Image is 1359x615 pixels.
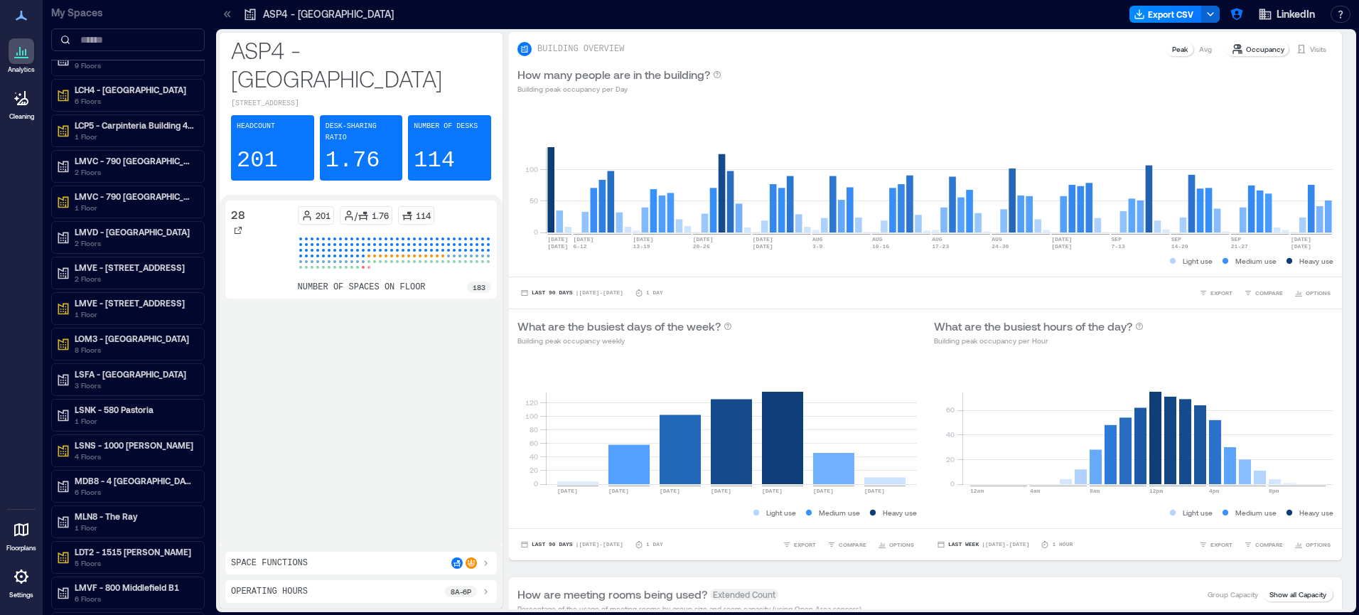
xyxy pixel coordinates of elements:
p: How are meeting rooms being used? [517,586,707,603]
span: COMPARE [1255,289,1283,297]
p: Medium use [1235,507,1277,518]
p: 2 Floors [75,237,194,249]
p: LDT2 - 1515 [PERSON_NAME] [75,546,194,557]
p: 114 [414,146,455,175]
p: LCH4 - [GEOGRAPHIC_DATA] [75,84,194,95]
text: 7-13 [1112,243,1125,250]
p: Space Functions [231,557,308,569]
text: 24-30 [992,243,1009,250]
p: 1 Floor [75,202,194,213]
button: EXPORT [1196,538,1235,552]
text: 4pm [1209,488,1220,494]
text: [DATE] [573,236,593,242]
p: 1 Floor [75,309,194,320]
p: What are the busiest hours of the day? [934,318,1132,335]
p: My Spaces [51,6,205,20]
text: [DATE] [753,236,773,242]
text: 4am [1030,488,1041,494]
p: 8 Floors [75,344,194,355]
text: [DATE] [633,236,654,242]
p: LCP5 - Carpinteria Building 4 WAFFLE DEMO [75,119,194,131]
p: 4 Floors [75,451,194,462]
button: OPTIONS [1291,286,1333,300]
p: Avg [1199,43,1212,55]
p: Building peak occupancy per Day [517,83,721,95]
p: LMVD - [GEOGRAPHIC_DATA] [75,226,194,237]
span: EXPORT [1210,289,1232,297]
span: EXPORT [794,540,816,549]
a: Floorplans [2,513,41,557]
text: 3-9 [812,243,823,250]
p: 5 Floors [75,557,194,569]
p: Medium use [819,507,860,518]
button: COMPARE [824,538,869,552]
p: LMVC - 790 [GEOGRAPHIC_DATA] B2 [75,155,194,166]
p: LMVC - 790 [GEOGRAPHIC_DATA] B2 [75,191,194,202]
span: OPTIONS [889,540,914,549]
text: 6-12 [573,243,586,250]
span: OPTIONS [1306,289,1331,297]
p: ASP4 - [GEOGRAPHIC_DATA] [263,7,394,21]
a: Cleaning [4,81,39,125]
p: 114 [416,210,431,221]
span: Extended Count [710,589,778,600]
p: Heavy use [1299,255,1333,267]
p: Floorplans [6,544,36,552]
text: [DATE] [1291,243,1311,250]
p: 2 Floors [75,166,194,178]
p: / [355,210,358,221]
text: [DATE] [557,488,578,494]
button: COMPARE [1241,538,1286,552]
text: [DATE] [547,243,568,250]
p: Peak [1172,43,1188,55]
p: 6 Floors [75,486,194,498]
button: Last 90 Days |[DATE]-[DATE] [517,538,626,552]
tspan: 80 [530,425,538,434]
text: 20-26 [693,243,710,250]
p: Light use [1183,507,1213,518]
text: [DATE] [547,236,568,242]
text: [DATE] [1291,236,1311,242]
p: Heavy use [1299,507,1333,518]
p: 9 Floors [75,60,194,71]
button: OPTIONS [1291,538,1333,552]
text: [DATE] [1051,243,1072,250]
span: COMPARE [1255,540,1283,549]
p: ASP4 - [GEOGRAPHIC_DATA] [231,36,491,92]
text: 12am [970,488,984,494]
text: SEP [1171,236,1182,242]
text: [DATE] [762,488,783,494]
p: Desk-sharing ratio [326,121,397,144]
p: BUILDING OVERVIEW [537,43,624,55]
tspan: 40 [946,430,955,439]
button: Last Week |[DATE]-[DATE] [934,538,1032,552]
text: [DATE] [693,236,714,242]
text: 14-20 [1171,243,1188,250]
button: EXPORT [780,538,819,552]
p: 201 [316,210,331,221]
text: 8am [1090,488,1100,494]
p: MDB8 - 4 [GEOGRAPHIC_DATA] [75,475,194,486]
a: Settings [4,560,38,604]
p: Building peak occupancy per Hour [934,335,1144,346]
text: AUG [812,236,823,242]
tspan: 100 [525,412,538,420]
p: 1 Floor [75,522,194,533]
p: 6 Floors [75,593,194,604]
text: [DATE] [1051,236,1072,242]
p: 1 Day [646,289,663,297]
p: Headcount [237,121,275,132]
p: LSNS - 1000 [PERSON_NAME] [75,439,194,451]
p: Settings [9,591,33,599]
tspan: 120 [525,398,538,407]
span: COMPARE [839,540,866,549]
text: 13-19 [633,243,650,250]
p: 2 Floors [75,273,194,284]
tspan: 100 [525,165,538,173]
p: Building peak occupancy weekly [517,335,732,346]
tspan: 60 [530,439,538,447]
text: 21-27 [1231,243,1248,250]
tspan: 50 [530,196,538,205]
p: How many people are in the building? [517,66,710,83]
p: 3 Floors [75,380,194,391]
